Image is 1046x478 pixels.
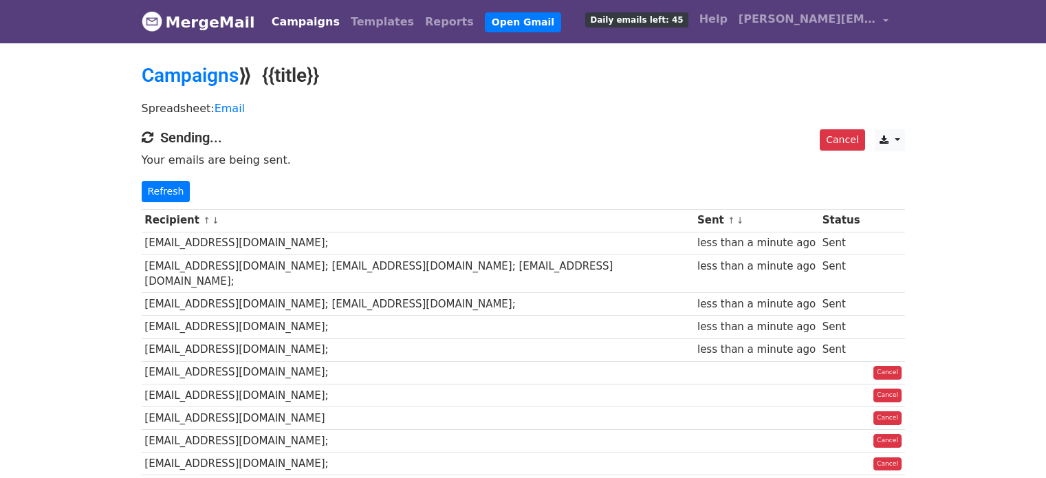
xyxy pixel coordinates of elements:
[142,64,905,87] h2: ⟫ {{title}}
[142,384,695,406] td: [EMAIL_ADDRESS][DOMAIN_NAME];
[142,429,695,452] td: [EMAIL_ADDRESS][DOMAIN_NAME];
[739,11,876,28] span: [PERSON_NAME][EMAIL_ADDRESS][DOMAIN_NAME]
[142,316,695,338] td: [EMAIL_ADDRESS][DOMAIN_NAME];
[585,12,688,28] span: Daily emails left: 45
[819,316,863,338] td: Sent
[142,232,695,254] td: [EMAIL_ADDRESS][DOMAIN_NAME];
[345,8,420,36] a: Templates
[697,342,816,358] div: less than a minute ago
[142,11,162,32] img: MergeMail logo
[142,101,905,116] p: Spreadsheet:
[142,8,255,36] a: MergeMail
[203,215,210,226] a: ↑
[819,293,863,316] td: Sent
[873,389,902,402] a: Cancel
[697,296,816,312] div: less than a minute ago
[873,457,902,471] a: Cancel
[697,319,816,335] div: less than a minute ago
[697,235,816,251] div: less than a minute ago
[215,102,245,115] a: Email
[142,254,695,293] td: [EMAIL_ADDRESS][DOMAIN_NAME]; [EMAIL_ADDRESS][DOMAIN_NAME]; [EMAIL_ADDRESS][DOMAIN_NAME];
[142,361,695,384] td: [EMAIL_ADDRESS][DOMAIN_NAME];
[142,209,695,232] th: Recipient
[142,453,695,475] td: [EMAIL_ADDRESS][DOMAIN_NAME];
[580,6,693,33] a: Daily emails left: 45
[142,129,905,146] h4: Sending...
[819,232,863,254] td: Sent
[820,129,864,151] a: Cancel
[819,254,863,293] td: Sent
[420,8,479,36] a: Reports
[873,366,902,380] a: Cancel
[142,293,695,316] td: [EMAIL_ADDRESS][DOMAIN_NAME]; [EMAIL_ADDRESS][DOMAIN_NAME];
[819,338,863,361] td: Sent
[733,6,894,38] a: [PERSON_NAME][EMAIL_ADDRESS][DOMAIN_NAME]
[873,434,902,448] a: Cancel
[142,153,905,167] p: Your emails are being sent.
[142,406,695,429] td: [EMAIL_ADDRESS][DOMAIN_NAME]
[694,209,819,232] th: Sent
[142,64,239,87] a: Campaigns
[728,215,735,226] a: ↑
[142,338,695,361] td: [EMAIL_ADDRESS][DOMAIN_NAME];
[212,215,219,226] a: ↓
[737,215,744,226] a: ↓
[873,411,902,425] a: Cancel
[266,8,345,36] a: Campaigns
[694,6,733,33] a: Help
[142,181,190,202] a: Refresh
[819,209,863,232] th: Status
[485,12,561,32] a: Open Gmail
[697,259,816,274] div: less than a minute ago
